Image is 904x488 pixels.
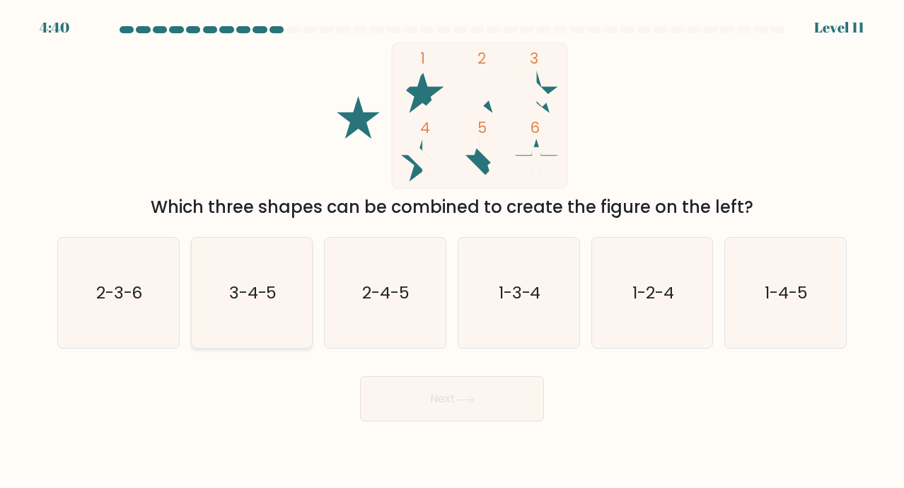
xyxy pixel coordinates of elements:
[765,281,809,304] text: 1-4-5
[814,17,864,38] div: Level 11
[229,281,277,304] text: 3-4-5
[477,48,486,69] tspan: 2
[66,194,838,220] div: Which three shapes can be combined to create the figure on the left?
[530,48,538,69] tspan: 3
[530,117,540,138] tspan: 6
[632,281,674,304] text: 1-2-4
[499,281,541,304] text: 1-3-4
[420,117,430,138] tspan: 4
[96,281,143,304] text: 2-3-6
[360,376,544,422] button: Next
[363,281,410,304] text: 2-4-5
[40,17,69,38] div: 4:40
[477,117,487,138] tspan: 5
[420,48,425,69] tspan: 1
